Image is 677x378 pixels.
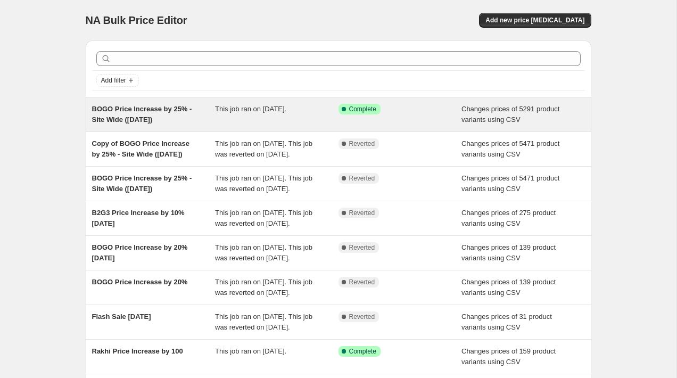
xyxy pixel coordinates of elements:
[92,105,192,124] span: BOGO Price Increase by 25% - Site Wide ([DATE])
[349,313,375,321] span: Reverted
[215,347,286,355] span: This job ran on [DATE].
[215,243,312,262] span: This job ran on [DATE]. This job was reverted on [DATE].
[215,139,312,158] span: This job ran on [DATE]. This job was reverted on [DATE].
[479,13,591,28] button: Add new price [MEDICAL_DATA]
[92,243,188,262] span: BOGO Price Increase by 20% [DATE]
[349,347,376,356] span: Complete
[215,105,286,113] span: This job ran on [DATE].
[215,313,312,331] span: This job ran on [DATE]. This job was reverted on [DATE].
[349,243,375,252] span: Reverted
[215,278,312,297] span: This job ran on [DATE]. This job was reverted on [DATE].
[349,105,376,113] span: Complete
[461,174,559,193] span: Changes prices of 5471 product variants using CSV
[461,139,559,158] span: Changes prices of 5471 product variants using CSV
[92,278,188,286] span: BOGO Price Increase by 20%
[349,209,375,217] span: Reverted
[215,209,312,227] span: This job ran on [DATE]. This job was reverted on [DATE].
[349,174,375,183] span: Reverted
[461,105,559,124] span: Changes prices of 5291 product variants using CSV
[461,243,556,262] span: Changes prices of 139 product variants using CSV
[461,209,556,227] span: Changes prices of 275 product variants using CSV
[461,278,556,297] span: Changes prices of 139 product variants using CSV
[461,347,556,366] span: Changes prices of 159 product variants using CSV
[461,313,552,331] span: Changes prices of 31 product variants using CSV
[92,209,185,227] span: B2G3 Price Increase by 10% [DATE]
[86,14,187,26] span: NA Bulk Price Editor
[92,347,183,355] span: Rakhi Price Increase by 100
[101,76,126,85] span: Add filter
[92,313,151,321] span: Flash Sale [DATE]
[349,278,375,286] span: Reverted
[349,139,375,148] span: Reverted
[485,16,584,24] span: Add new price [MEDICAL_DATA]
[96,74,139,87] button: Add filter
[215,174,312,193] span: This job ran on [DATE]. This job was reverted on [DATE].
[92,174,192,193] span: BOGO Price Increase by 25% - Site Wide ([DATE])
[92,139,190,158] span: Copy of BOGO Price Increase by 25% - Site Wide ([DATE])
